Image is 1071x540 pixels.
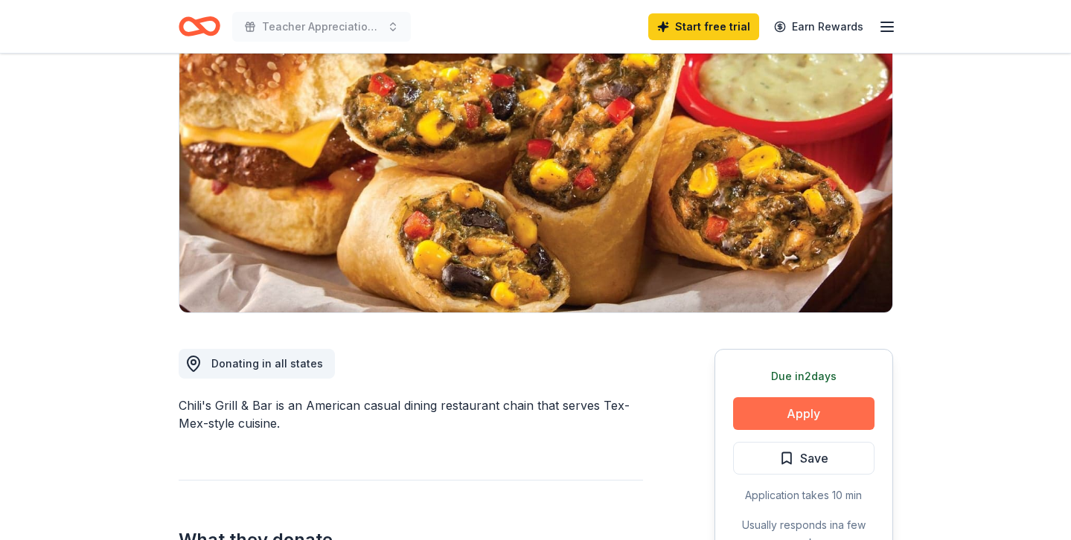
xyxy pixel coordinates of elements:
[179,396,643,432] div: Chili's Grill & Bar is an American casual dining restaurant chain that serves Tex-Mex-style cuisine.
[733,486,875,504] div: Application takes 10 min
[179,9,220,44] a: Home
[765,13,872,40] a: Earn Rewards
[733,367,875,385] div: Due in 2 days
[211,357,323,370] span: Donating in all states
[733,442,875,475] button: Save
[733,397,875,430] button: Apply
[648,13,759,40] a: Start free trial
[232,12,411,42] button: Teacher Appreciation [DATE]-[DATE]
[179,28,892,312] img: Image for Chili's
[800,449,828,468] span: Save
[262,18,381,36] span: Teacher Appreciation [DATE]-[DATE]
